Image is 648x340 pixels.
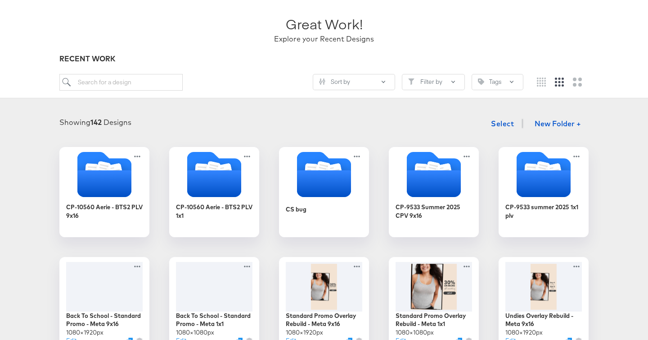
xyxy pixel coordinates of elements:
[286,14,363,34] div: Great Work!
[396,203,472,220] div: CP-9533 Summer 2025 CPV 9x16
[59,54,589,64] div: RECENT WORK
[505,312,582,328] div: Undies Overlay Rebuild - Meta 9x16
[389,152,479,197] svg: Folder
[505,328,543,337] div: 1080 × 1920 px
[286,328,323,337] div: 1080 × 1920 px
[176,312,252,328] div: Back To School - Standard Promo - Meta 1x1
[478,78,484,85] svg: Tag
[499,152,589,197] svg: Folder
[537,78,546,87] svg: Small grid
[573,78,582,87] svg: Large grid
[59,74,183,91] input: Search for a design
[59,147,149,237] div: CP-10560 Aerie - BTS2 PLV 9x16
[408,78,414,85] svg: Filter
[66,203,143,220] div: CP-10560 Aerie - BTS2 PLV 9x16
[487,115,517,133] button: Select
[66,328,103,337] div: 1080 × 1920 px
[176,328,214,337] div: 1080 × 1080 px
[396,312,472,328] div: Standard Promo Overlay Rebuild - Meta 1x1
[286,312,362,328] div: Standard Promo Overlay Rebuild - Meta 9x16
[169,152,259,197] svg: Folder
[176,203,252,220] div: CP-10560 Aerie - BTS2 PLV 1x1
[59,117,131,128] div: Showing Designs
[169,147,259,237] div: CP-10560 Aerie - BTS2 PLV 1x1
[279,152,369,197] svg: Folder
[90,118,102,127] strong: 142
[505,203,582,220] div: CP-9533 summer 2025 1x1 plv
[313,74,395,90] button: SlidersSort by
[396,328,434,337] div: 1080 × 1080 px
[274,34,374,44] div: Explore your Recent Designs
[66,312,143,328] div: Back To School - Standard Promo - Meta 9x16
[319,78,325,85] svg: Sliders
[499,147,589,237] div: CP-9533 summer 2025 1x1 plv
[491,117,514,130] span: Select
[286,205,306,214] div: CS bug
[555,78,564,87] svg: Medium grid
[389,147,479,237] div: CP-9533 Summer 2025 CPV 9x16
[527,116,589,133] button: New Folder +
[279,147,369,237] div: CS bug
[59,152,149,197] svg: Folder
[402,74,465,90] button: FilterFilter by
[472,74,523,90] button: TagTags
